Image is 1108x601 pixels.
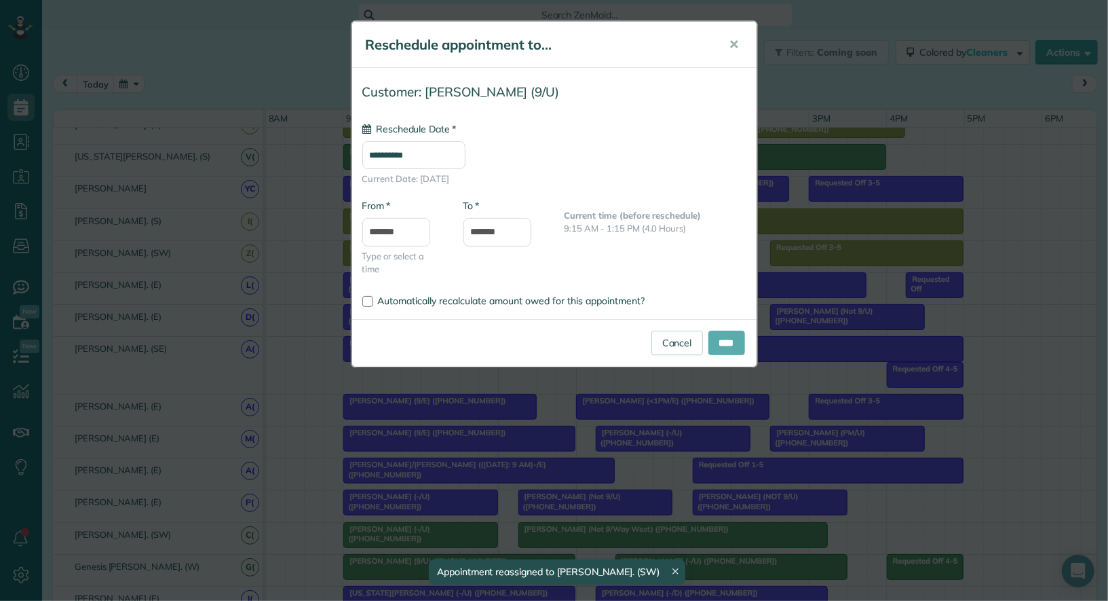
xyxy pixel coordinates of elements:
label: Reschedule Date [362,122,456,136]
h4: Customer: [PERSON_NAME] (9/U) [362,85,746,99]
label: From [362,199,390,213]
a: Cancel [651,331,703,355]
span: Automatically recalculate amount owed for this appointment? [378,295,645,307]
h5: Reschedule appointment to... [366,35,710,54]
p: 9:15 AM - 1:15 PM (4.0 Hours) [565,222,746,235]
label: To [463,199,479,213]
b: Current time (before reschedule) [565,210,702,221]
span: ✕ [729,37,740,52]
span: Type or select a time [362,250,443,276]
div: Appointment reassigned to [PERSON_NAME]. (SW) [429,560,685,585]
span: Current Date: [DATE] [362,172,746,185]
